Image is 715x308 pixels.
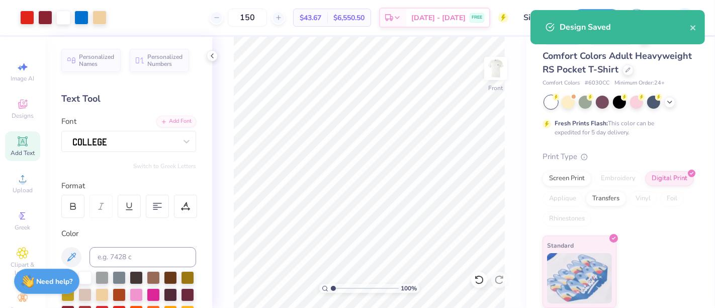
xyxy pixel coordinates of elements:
div: Rhinestones [543,211,591,226]
strong: Need help? [37,277,73,286]
div: Color [61,228,196,240]
span: Minimum Order: 24 + [614,79,665,88]
div: Embroidery [594,171,642,186]
div: Foil [660,191,684,206]
div: Applique [543,191,583,206]
span: Add Text [11,149,35,157]
input: e.g. 7428 c [90,247,196,267]
span: # 6030CC [585,79,609,88]
button: Switch to Greek Letters [133,162,196,170]
img: Standard [547,253,612,303]
span: Clipart & logos [5,261,40,277]
div: Design Saved [560,21,690,33]
div: Front [489,84,503,93]
div: Text Tool [61,92,196,106]
div: Transfers [586,191,626,206]
span: Image AI [11,74,35,83]
span: Upload [13,186,33,194]
span: Standard [547,240,574,251]
span: $6,550.50 [333,13,365,23]
span: Personalized Numbers [147,53,183,67]
img: Front [486,58,506,79]
span: [DATE] - [DATE] [411,13,466,23]
span: FREE [472,14,482,21]
span: 100 % [401,284,417,293]
strong: Fresh Prints Flash: [555,119,608,127]
div: Format [61,180,197,192]
span: $43.67 [300,13,321,23]
button: close [690,21,697,33]
span: Designs [12,112,34,120]
span: Greek [15,223,31,232]
div: Digital Print [645,171,694,186]
span: Personalized Names [79,53,115,67]
input: – – [228,9,267,27]
div: Add Font [156,116,196,127]
span: Comfort Colors [543,79,580,88]
div: This color can be expedited for 5 day delivery. [555,119,678,137]
input: Untitled Design [516,8,565,28]
div: Screen Print [543,171,591,186]
div: Print Type [543,151,695,163]
label: Font [61,116,76,127]
div: Vinyl [629,191,657,206]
